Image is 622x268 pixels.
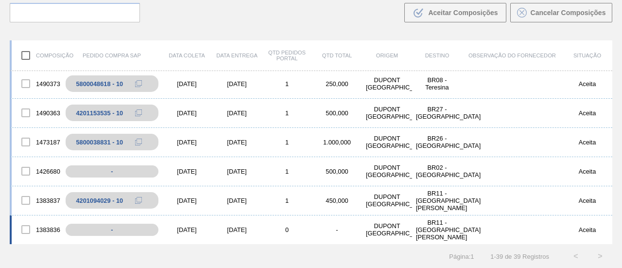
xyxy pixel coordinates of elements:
[412,219,462,241] div: BR11 - São Luís
[12,132,62,152] div: 1473187
[312,80,362,88] div: 250,000
[362,76,412,91] div: DUPONT BRASIL
[462,53,562,58] div: Observação do Fornecedor
[262,109,312,117] div: 1
[362,164,412,179] div: DUPONT BRASIL
[412,190,462,212] div: BR11 - São Luís
[162,80,212,88] div: [DATE]
[562,168,612,175] div: Aceita
[12,45,62,66] div: Composição
[66,224,158,236] div: -
[162,53,212,58] div: Data coleta
[66,165,158,178] div: -
[262,139,312,146] div: 1
[262,80,312,88] div: 1
[162,197,212,204] div: [DATE]
[449,253,474,260] span: Página : 1
[531,9,606,17] span: Cancelar Composições
[312,109,362,117] div: 500,000
[262,50,312,61] div: Qtd Pedidos Portal
[76,109,123,117] div: 4201153535 - 10
[212,53,262,58] div: Data entrega
[562,139,612,146] div: Aceita
[312,226,362,233] div: -
[428,9,498,17] span: Aceitar Composições
[262,168,312,175] div: 1
[12,103,62,123] div: 1490363
[362,135,412,149] div: DUPONT BRASIL
[312,197,362,204] div: 450,000
[129,195,148,206] div: Copiar
[562,109,612,117] div: Aceita
[162,168,212,175] div: [DATE]
[162,139,212,146] div: [DATE]
[12,219,62,240] div: 1383836
[212,109,262,117] div: [DATE]
[362,53,412,58] div: Origem
[412,76,462,91] div: BR08 - Teresina
[312,168,362,175] div: 500,000
[510,3,612,22] button: Cancelar Composições
[76,139,123,146] div: 5800038831 - 10
[12,73,62,94] div: 1490373
[212,80,262,88] div: [DATE]
[412,135,462,149] div: BR26 - Uberlândia
[12,161,62,181] div: 1426680
[212,139,262,146] div: [DATE]
[362,193,412,208] div: DUPONT BRASIL
[162,226,212,233] div: [DATE]
[76,80,123,88] div: 5800048618 - 10
[312,53,362,58] div: Qtd Total
[129,136,148,148] div: Copiar
[262,197,312,204] div: 1
[562,197,612,204] div: Aceita
[562,53,612,58] div: Situação
[12,190,62,211] div: 1383837
[412,53,462,58] div: Destino
[76,197,123,204] div: 4201094029 - 10
[212,226,262,233] div: [DATE]
[312,139,362,146] div: 1.000,000
[129,107,148,119] div: Copiar
[412,164,462,179] div: BR02 - Sergipe
[489,253,549,260] span: 1 - 39 de 39 Registros
[562,226,612,233] div: Aceita
[404,3,506,22] button: Aceitar Composições
[162,109,212,117] div: [DATE]
[362,106,412,120] div: DUPONT BRASIL
[412,106,462,120] div: BR27 - Nova Minas
[562,80,612,88] div: Aceita
[362,222,412,237] div: DUPONT BRASIL
[129,78,148,89] div: Copiar
[262,226,312,233] div: 0
[212,197,262,204] div: [DATE]
[62,53,162,58] div: Pedido Compra SAP
[212,168,262,175] div: [DATE]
